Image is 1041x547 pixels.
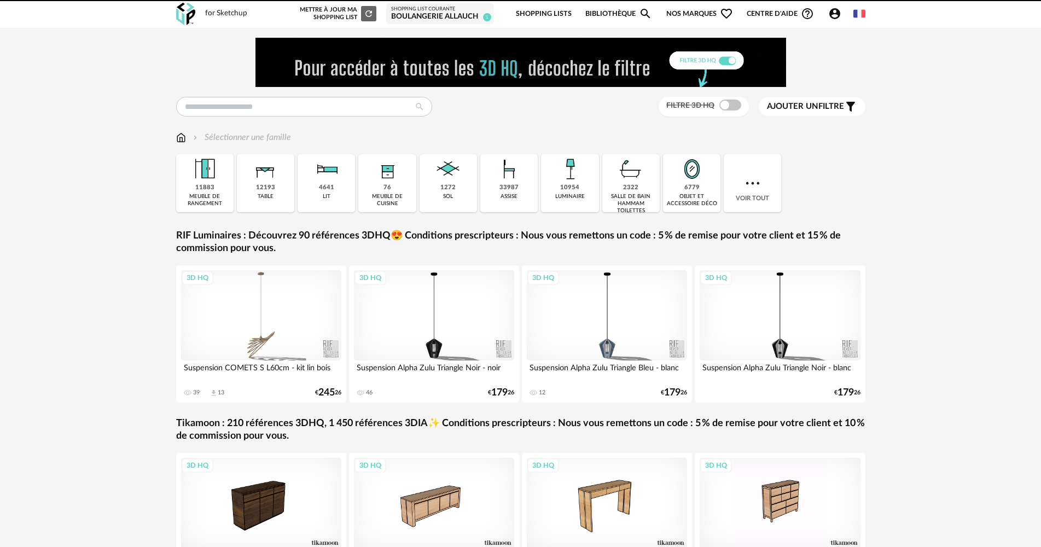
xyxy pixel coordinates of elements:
div: 2322 [623,184,638,192]
span: Nos marques [666,1,733,27]
div: € 26 [661,389,687,397]
span: Help Circle Outline icon [801,7,814,20]
div: 12193 [256,184,275,192]
a: 3D HQ Suspension Alpha Zulu Triangle Noir - blanc €17926 [695,265,865,403]
div: 3D HQ [700,271,732,285]
span: Centre d'aideHelp Circle Outline icon [747,7,814,20]
a: BibliothèqueMagnify icon [585,1,652,27]
div: meuble de rangement [179,193,230,207]
img: Assise.png [495,154,524,184]
a: Shopping Lists [516,1,572,27]
div: 1272 [440,184,456,192]
span: Heart Outline icon [720,7,733,20]
img: Salle%20de%20bain.png [616,154,645,184]
div: € 26 [488,389,514,397]
div: 11883 [195,184,214,192]
div: Suspension Alpha Zulu Triangle Noir - noir [354,360,515,382]
div: 33987 [499,184,519,192]
div: 39 [193,389,200,397]
div: 13 [218,389,224,397]
div: assise [501,193,517,200]
img: Rangement.png [373,154,402,184]
a: 3D HQ Suspension COMETS S L60cm - kit lin bois 39 Download icon 13 €24526 [176,265,347,403]
span: Account Circle icon [828,7,841,20]
a: 3D HQ Suspension Alpha Zulu Triangle Bleu - blanc 12 €17926 [522,265,693,403]
span: Account Circle icon [828,7,846,20]
div: sol [443,193,453,200]
span: 245 [318,389,335,397]
a: RIF Luminaires : Découvrez 90 références 3DHQ😍 Conditions prescripteurs : Nous vous remettons un ... [176,230,865,255]
div: 76 [383,184,391,192]
img: OXP [176,3,195,25]
div: 3D HQ [354,458,386,473]
div: Mettre à jour ma Shopping List [298,6,376,21]
div: 3D HQ [182,271,213,285]
span: Filtre 3D HQ [666,102,714,109]
div: 3D HQ [527,271,559,285]
div: € 26 [834,389,860,397]
div: luminaire [555,193,585,200]
div: 3D HQ [700,458,732,473]
div: salle de bain hammam toilettes [606,193,656,214]
img: Sol.png [433,154,463,184]
div: lit [323,193,330,200]
div: 4641 [319,184,334,192]
div: 3D HQ [182,458,213,473]
img: FILTRE%20HQ%20NEW_V1%20(4).gif [255,38,786,87]
span: Refresh icon [364,10,374,16]
button: Ajouter unfiltre Filter icon [759,97,865,116]
div: Suspension COMETS S L60cm - kit lin bois [181,360,342,382]
div: Suspension Alpha Zulu Triangle Noir - blanc [700,360,860,382]
div: € 26 [315,389,341,397]
img: Meuble%20de%20rangement.png [190,154,219,184]
img: Miroir.png [677,154,707,184]
img: more.7b13dc1.svg [743,173,763,193]
div: Suspension Alpha Zulu Triangle Bleu - blanc [527,360,688,382]
div: 10954 [560,184,579,192]
span: Filter icon [844,100,857,113]
div: 6779 [684,184,700,192]
a: Shopping List courante BOULANGERIE Allauch 1 [391,6,489,22]
div: BOULANGERIE Allauch [391,12,489,22]
span: Download icon [210,389,218,397]
span: 179 [664,389,681,397]
img: svg+xml;base64,PHN2ZyB3aWR0aD0iMTYiIGhlaWdodD0iMTYiIHZpZXdCb3g9IjAgMCAxNiAxNiIgZmlsbD0ibm9uZSIgeG... [191,131,200,144]
div: Shopping List courante [391,6,489,13]
div: 12 [539,389,545,397]
span: 179 [491,389,508,397]
span: Ajouter un [767,102,818,110]
img: fr [853,8,865,20]
div: for Sketchup [205,9,247,19]
div: table [258,193,274,200]
div: objet et accessoire déco [666,193,717,207]
img: Table.png [251,154,280,184]
span: 179 [838,389,854,397]
img: Literie.png [312,154,341,184]
a: Tikamoon : 210 références 3DHQ, 1 450 références 3DIA✨ Conditions prescripteurs : Nous vous remet... [176,417,865,443]
a: 3D HQ Suspension Alpha Zulu Triangle Noir - noir 46 €17926 [349,265,520,403]
img: svg+xml;base64,PHN2ZyB3aWR0aD0iMTYiIGhlaWdodD0iMTciIHZpZXdCb3g9IjAgMCAxNiAxNyIgZmlsbD0ibm9uZSIgeG... [176,131,186,144]
img: Luminaire.png [555,154,585,184]
div: meuble de cuisine [362,193,412,207]
div: Voir tout [724,154,781,212]
span: 1 [483,13,491,21]
span: filtre [767,101,844,112]
div: Sélectionner une famille [191,131,291,144]
div: 3D HQ [527,458,559,473]
div: 46 [366,389,373,397]
div: 3D HQ [354,271,386,285]
span: Magnify icon [639,7,652,20]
